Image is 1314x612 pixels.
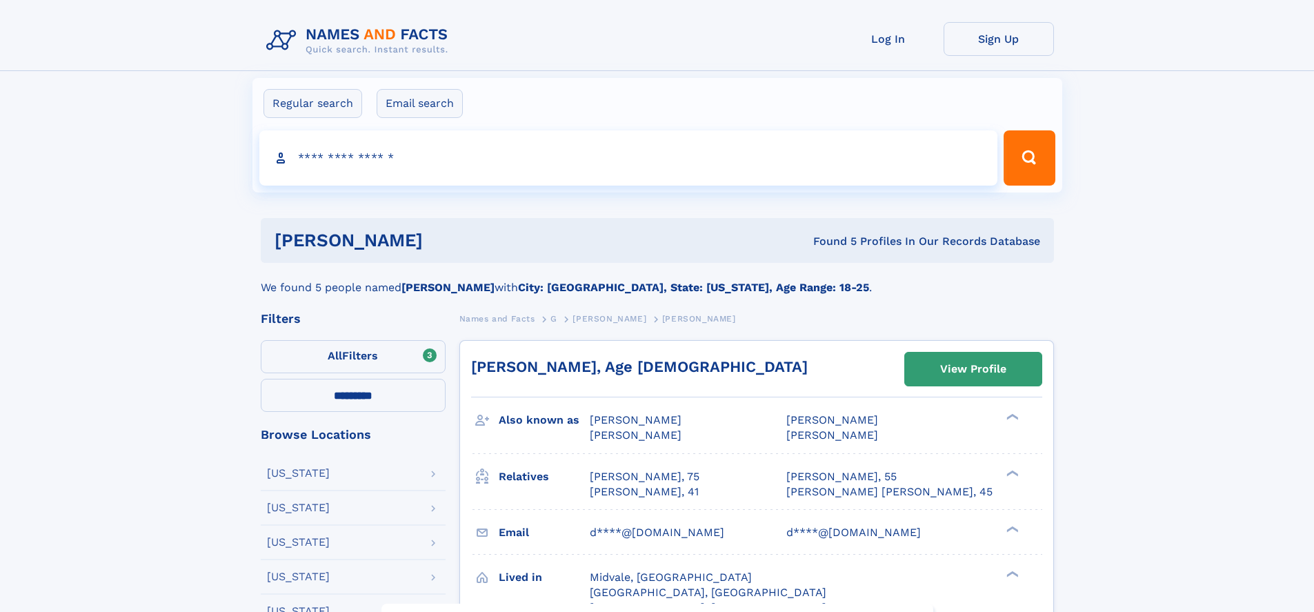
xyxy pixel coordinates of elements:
[499,566,590,589] h3: Lived in
[261,22,459,59] img: Logo Names and Facts
[261,313,446,325] div: Filters
[1004,130,1055,186] button: Search Button
[499,408,590,432] h3: Also known as
[905,353,1042,386] a: View Profile
[471,358,808,375] a: [PERSON_NAME], Age [DEMOGRAPHIC_DATA]
[263,89,362,118] label: Regular search
[550,310,557,327] a: G
[261,263,1054,296] div: We found 5 people named with .
[499,521,590,544] h3: Email
[401,281,495,294] b: [PERSON_NAME]
[259,130,998,186] input: search input
[573,314,646,324] span: [PERSON_NAME]
[573,310,646,327] a: [PERSON_NAME]
[786,428,878,442] span: [PERSON_NAME]
[261,428,446,441] div: Browse Locations
[662,314,736,324] span: [PERSON_NAME]
[261,340,446,373] label: Filters
[1003,413,1019,422] div: ❯
[786,413,878,426] span: [PERSON_NAME]
[267,537,330,548] div: [US_STATE]
[590,428,681,442] span: [PERSON_NAME]
[786,469,897,484] a: [PERSON_NAME], 55
[590,413,681,426] span: [PERSON_NAME]
[550,314,557,324] span: G
[590,469,699,484] a: [PERSON_NAME], 75
[518,281,869,294] b: City: [GEOGRAPHIC_DATA], State: [US_STATE], Age Range: 18-25
[786,484,993,500] a: [PERSON_NAME] [PERSON_NAME], 45
[590,571,752,584] span: Midvale, [GEOGRAPHIC_DATA]
[944,22,1054,56] a: Sign Up
[1003,569,1019,578] div: ❯
[590,484,699,500] a: [PERSON_NAME], 41
[590,586,826,599] span: [GEOGRAPHIC_DATA], [GEOGRAPHIC_DATA]
[275,232,618,249] h1: [PERSON_NAME]
[267,502,330,513] div: [US_STATE]
[267,571,330,582] div: [US_STATE]
[1003,524,1019,533] div: ❯
[328,349,342,362] span: All
[940,353,1006,385] div: View Profile
[833,22,944,56] a: Log In
[1003,468,1019,477] div: ❯
[459,310,535,327] a: Names and Facts
[377,89,463,118] label: Email search
[267,468,330,479] div: [US_STATE]
[618,234,1040,249] div: Found 5 Profiles In Our Records Database
[499,465,590,488] h3: Relatives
